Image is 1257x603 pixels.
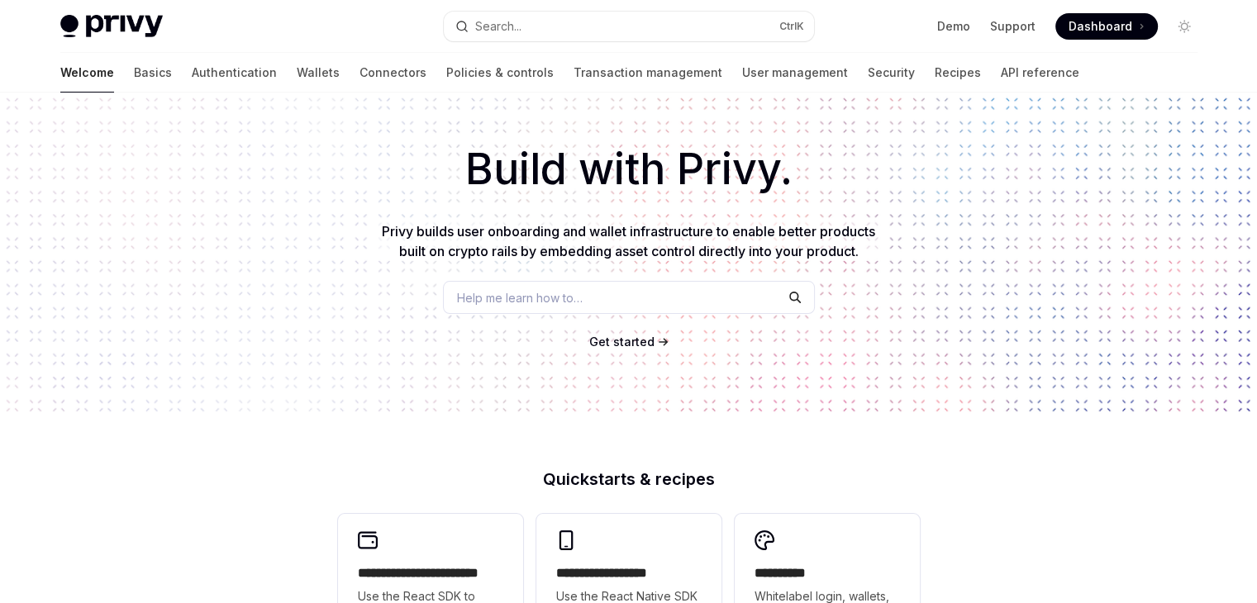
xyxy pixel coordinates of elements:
[444,12,814,41] button: Search...CtrlK
[1055,13,1158,40] a: Dashboard
[1171,13,1197,40] button: Toggle dark mode
[475,17,521,36] div: Search...
[297,53,340,93] a: Wallets
[589,335,655,349] span: Get started
[1001,53,1079,93] a: API reference
[60,53,114,93] a: Welcome
[742,53,848,93] a: User management
[26,137,1231,202] h1: Build with Privy.
[457,289,583,306] span: Help me learn how to…
[60,15,163,38] img: light logo
[937,18,970,35] a: Demo
[935,53,981,93] a: Recipes
[574,53,722,93] a: Transaction management
[1069,18,1132,35] span: Dashboard
[338,471,920,487] h2: Quickstarts & recipes
[134,53,172,93] a: Basics
[868,53,915,93] a: Security
[589,334,655,350] a: Get started
[446,53,554,93] a: Policies & controls
[382,223,875,259] span: Privy builds user onboarding and wallet infrastructure to enable better products built on crypto ...
[359,53,426,93] a: Connectors
[990,18,1036,35] a: Support
[192,53,277,93] a: Authentication
[779,20,804,33] span: Ctrl K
